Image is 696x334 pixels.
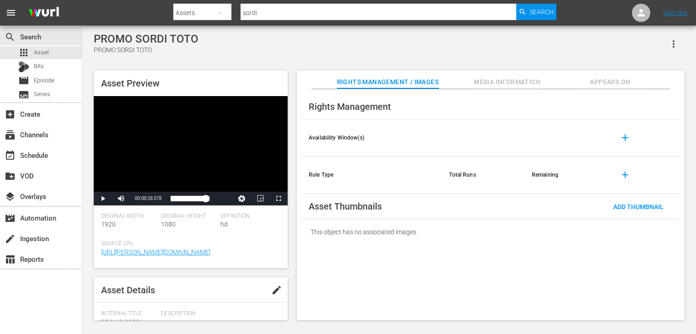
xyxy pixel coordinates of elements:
[18,75,29,86] span: Episode
[34,76,54,85] span: Episode
[18,47,29,58] span: Asset
[101,213,156,220] span: Original Width
[18,89,29,100] span: Series
[94,192,112,205] button: Play
[18,61,29,72] div: Bits
[5,7,16,18] span: menu
[112,192,130,205] button: Mute
[266,279,288,301] button: edit
[101,248,210,256] a: [URL][PERSON_NAME][DOMAIN_NAME]
[220,213,276,220] span: Definition
[5,109,16,120] span: Create
[271,285,282,296] span: edit
[525,156,607,194] th: Remaining
[473,76,541,88] span: Media Information
[251,192,269,205] button: Picture-in-Picture
[171,196,210,201] div: Progress Bar
[22,2,66,24] img: ans4CAIJ8jUAAAAAAAAAAAAAAAAAAAAAAAAgQb4GAAAAAAAAAAAAAAAAAAAAAAAAJMjXAAAAAAAAAAAAAAAAAAAAAAAAgAT5G...
[220,221,228,228] span: hd
[5,233,16,244] span: Ingestion
[606,198,671,215] button: Add Thumbnail
[530,4,554,20] span: Search
[5,171,16,182] span: VOD
[233,192,251,205] button: Jump To Time
[161,221,176,228] span: 1080
[34,62,44,71] span: Bits
[614,127,636,149] button: add
[442,156,524,194] th: Total Runs
[161,213,216,220] span: Original Height
[5,191,16,202] span: Overlays
[34,48,49,57] span: Asset
[5,213,16,224] span: Automation
[5,129,16,140] span: Channels
[301,156,442,194] th: Rule Type
[161,310,276,318] span: Description:
[576,76,644,88] span: Appears On
[516,4,557,20] button: Search
[135,196,161,201] span: 00:00:18.578
[101,310,156,318] span: Internal Title:
[664,9,687,16] a: Sign Out
[5,150,16,161] span: Schedule
[34,90,50,99] span: Series
[94,96,288,205] div: Video Player
[606,203,671,210] span: Add Thumbnail
[101,240,276,248] span: Source Url
[301,119,442,156] th: Availability Window(s)
[5,32,16,43] span: Search
[101,78,160,89] span: Asset Preview
[301,219,680,245] div: This object has no associated images.
[614,164,636,186] button: add
[337,76,439,88] span: Rights Management / Images
[309,101,391,112] span: Rights Management
[5,254,16,265] span: Reports
[309,201,382,212] span: Asset Thumbnails
[620,169,631,180] span: add
[94,32,198,45] div: PROMO SORDI TOTO
[101,285,155,296] span: Asset Details
[269,192,288,205] button: Fullscreen
[101,221,116,228] span: 1920
[620,132,631,143] span: add
[94,45,198,55] div: PROMO SORDI TOTO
